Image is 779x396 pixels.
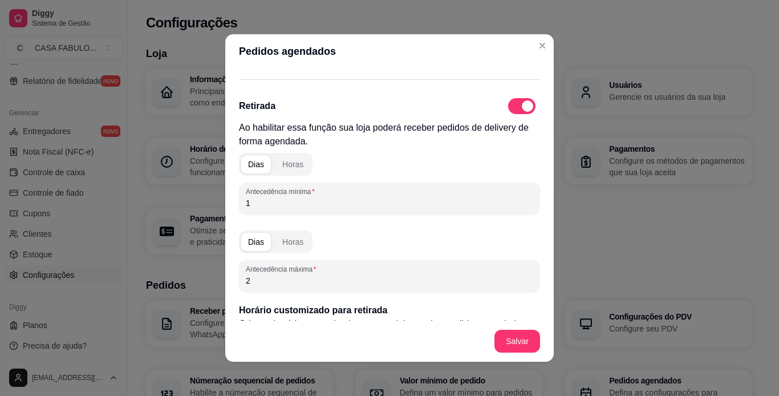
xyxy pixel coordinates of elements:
[533,37,551,55] button: Close
[239,304,540,317] p: Horário customizado para retirada
[246,275,533,286] input: Antecedência máxima
[282,159,303,170] div: Horas
[282,236,303,248] div: Horas
[239,121,540,148] p: Ao habilitar essa função sua loja poderá receber pedidos de delivery de forma agendada.
[246,264,320,274] label: Antecedência máxima
[248,159,264,170] div: Dias
[248,236,264,248] div: Dias
[494,330,540,353] button: Salvar
[225,34,554,68] header: Pedidos agendados
[246,187,319,196] label: Antecedência mínima
[239,99,275,113] p: Retirada
[239,317,540,331] p: Crie um horário customizado para sua loja receber pedidos agendados.
[246,197,533,209] input: Antecedência mínima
